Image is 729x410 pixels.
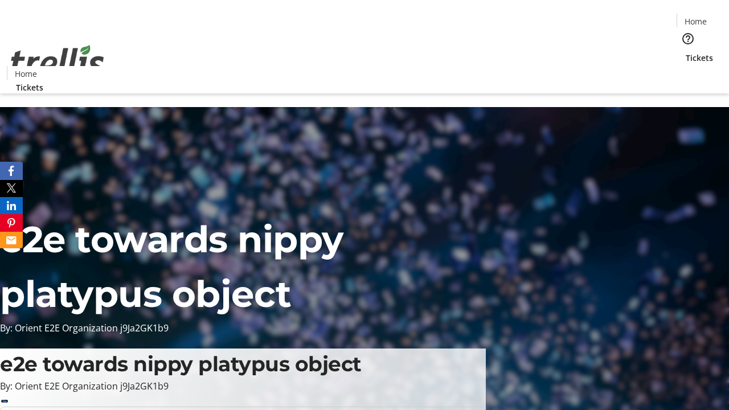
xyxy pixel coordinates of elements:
img: Orient E2E Organization j9Ja2GK1b9's Logo [7,32,108,89]
a: Tickets [7,81,52,93]
a: Tickets [677,52,722,64]
a: Home [7,68,44,80]
a: Home [677,15,714,27]
span: Home [685,15,707,27]
button: Cart [677,64,699,87]
span: Tickets [16,81,43,93]
span: Tickets [686,52,713,64]
button: Help [677,27,699,50]
span: Home [15,68,37,80]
